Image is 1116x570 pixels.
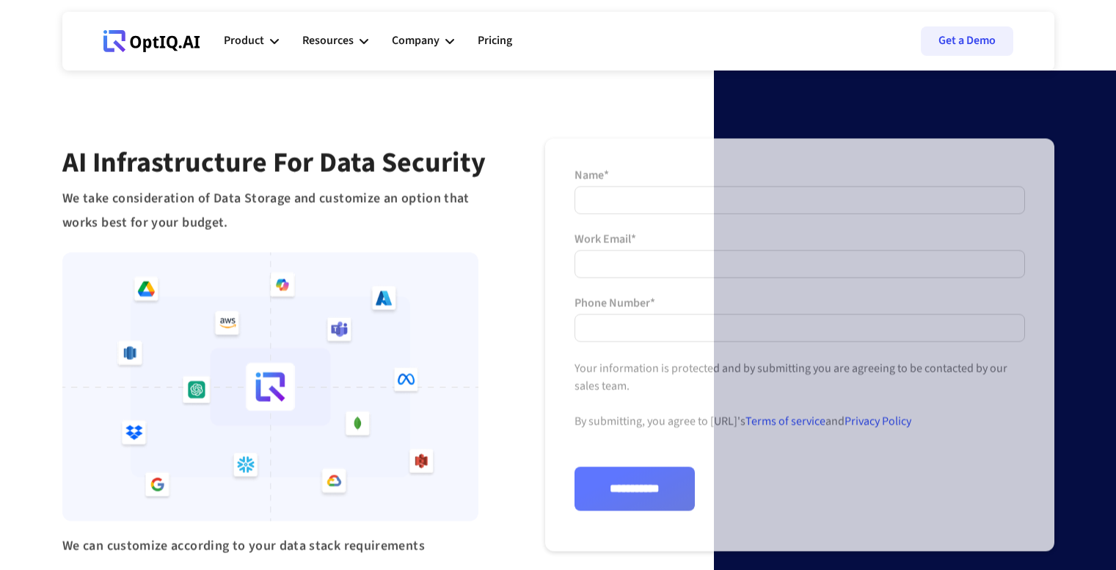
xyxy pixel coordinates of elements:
div: Company [392,19,454,63]
a: Terms of service [745,413,825,429]
span: AI Infrastructure for Data Security [62,143,486,183]
a: Pricing [478,19,512,63]
label: Phone Number* [575,295,1025,310]
label: Name* [575,167,1025,182]
div: We take consideration of Data Storage and customize an option that works best for your budget. [62,187,486,235]
div: Resources [302,19,368,63]
div: Product [224,19,279,63]
div: Your information is protected and by submitting you are agreeing to be contacted by our sales tea... [575,359,1025,466]
a: Privacy Policy [845,413,911,429]
div: Company [392,31,440,51]
div: Resources [302,31,354,51]
a: Get a Demo [921,26,1013,56]
a: Webflow Homepage [103,19,200,63]
div: Product [224,31,264,51]
div: Webflow Homepage [103,51,104,52]
form: Form 1 [575,167,1025,511]
label: Work Email* [575,231,1025,246]
div: We can customize according to your data stack requirements [62,534,478,558]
